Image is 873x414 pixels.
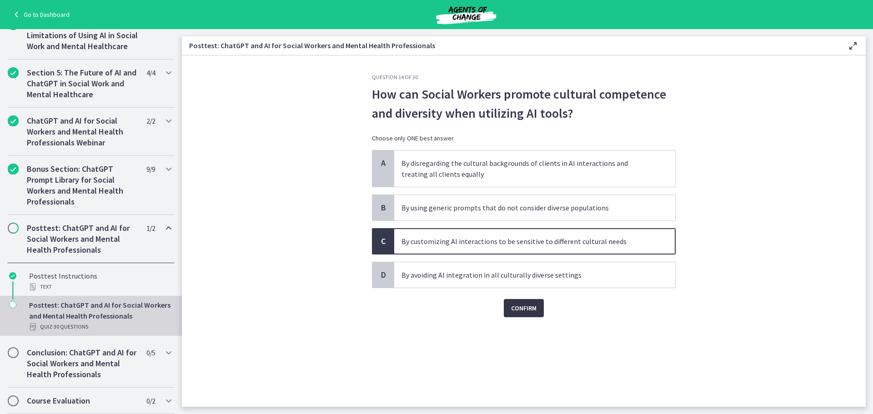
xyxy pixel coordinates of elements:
i: Completed [8,115,19,126]
span: C [378,236,389,247]
span: Confirm [511,303,537,314]
div: Text [29,281,171,292]
span: 4 / 4 [146,67,155,78]
p: How can Social Workers promote cultural competence and diversity when utilizing AI tools? [372,85,676,123]
span: 2 / 2 [146,115,155,126]
a: Go to Dashboard [11,9,70,20]
span: D [378,269,389,280]
h2: Course Evaluation [27,395,138,406]
span: 0 / 2 [146,395,155,406]
h2: Section 5: The Future of AI and ChatGPT in Social Work and Mental Healthcare [27,67,138,100]
i: Completed [8,67,19,78]
p: By using generic prompts that do not consider diverse populations [401,202,650,213]
h2: ChatGPT and AI for Social Workers and Mental Health Professionals Webinar [27,115,138,148]
p: By customizing AI interactions to be sensitive to different cultural needs [401,236,650,247]
h2: Bonus Section: ChatGPT Prompt Library for Social Workers and Mental Health Professionals [27,164,138,207]
div: Posttest: ChatGPT and AI for Social Workers and Mental Health Professionals [29,299,171,332]
img: Agents of Change Social Work Test Prep [411,4,521,25]
button: Confirm [504,299,544,317]
h3: Question 14 of 30 [372,74,676,81]
div: Quiz [29,321,171,332]
span: A [378,158,389,169]
h2: Posttest: ChatGPT and AI for Social Workers and Mental Health Professionals [27,223,138,255]
span: 9 / 9 [146,164,155,175]
h2: Section 4: Challenges and Limitations of Using AI in Social Work and Mental Healthcare [27,19,138,52]
i: Completed [9,272,16,279]
p: By disregarding the cultural backgrounds of clients in AI interactions and treating all clients e... [401,158,650,180]
i: Completed [8,164,19,175]
p: By avoiding AI integration in all culturally diverse settings [401,269,650,280]
p: Choose only ONE best answer. [372,134,676,143]
span: B [378,202,389,213]
h2: Conclusion: ChatGPT and AI for Social Workers and Mental Health Professionals [27,347,138,380]
h3: Posttest: ChatGPT and AI for Social Workers and Mental Health Professionals [189,40,833,51]
div: Posttest Instructions [29,270,171,292]
span: 1 / 2 [146,223,155,234]
span: 0 / 5 [146,347,155,358]
span: · 30 Questions [52,321,88,332]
